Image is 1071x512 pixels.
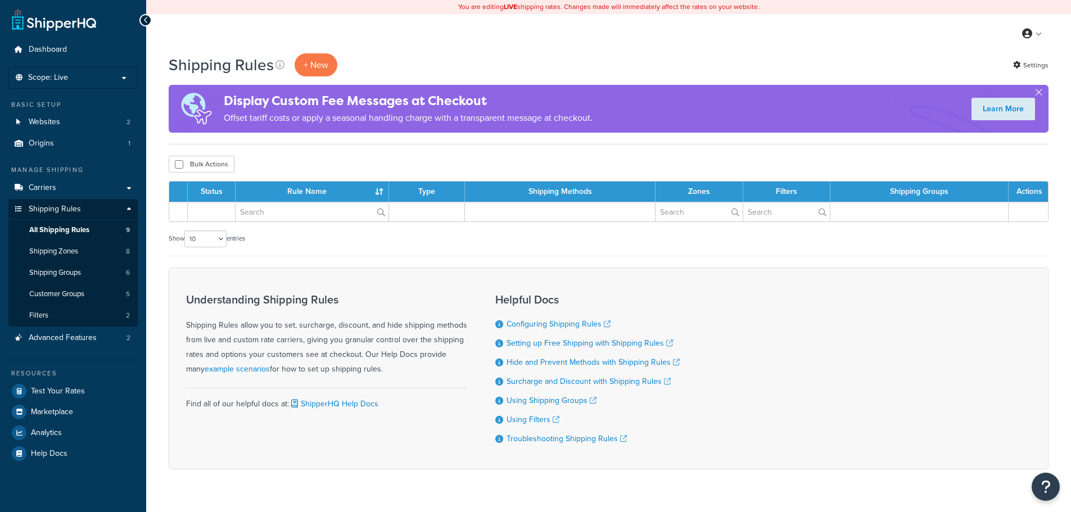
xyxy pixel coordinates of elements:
select: Showentries [184,230,227,247]
a: Setting up Free Shipping with Shipping Rules [507,337,673,349]
a: Carriers [8,178,138,198]
a: Configuring Shipping Rules [507,318,611,330]
button: Open Resource Center [1032,473,1060,501]
span: Shipping Zones [29,247,78,256]
button: Bulk Actions [169,156,234,173]
span: Customer Groups [29,289,84,299]
th: Shipping Groups [830,182,1009,202]
span: Shipping Groups [29,268,81,278]
div: Basic Setup [8,100,138,110]
span: 2 [126,311,130,320]
span: Shipping Rules [29,205,81,214]
th: Status [188,182,236,202]
li: Shipping Groups [8,262,138,283]
li: All Shipping Rules [8,220,138,241]
a: ShipperHQ Help Docs [289,398,378,410]
li: Filters [8,305,138,326]
span: Help Docs [31,449,67,459]
li: Advanced Features [8,328,138,348]
a: Websites 2 [8,112,138,133]
b: LIVE [504,2,517,12]
a: Test Your Rates [8,381,138,401]
span: Marketplace [31,407,73,417]
li: Websites [8,112,138,133]
span: All Shipping Rules [29,225,89,235]
span: 2 [126,117,130,127]
th: Rule Name [236,182,389,202]
a: example scenarios [205,363,270,375]
span: Filters [29,311,48,320]
span: 2 [126,333,130,343]
div: Manage Shipping [8,165,138,175]
a: Shipping Rules [8,199,138,220]
th: Shipping Methods [465,182,656,202]
h1: Shipping Rules [169,54,274,76]
div: Resources [8,369,138,378]
a: ShipperHQ Home [12,8,96,31]
input: Search [656,202,743,221]
span: Carriers [29,183,56,193]
a: Using Filters [507,414,559,425]
span: 5 [126,289,130,299]
a: Shipping Groups 6 [8,262,138,283]
span: 8 [126,247,130,256]
span: 9 [126,225,130,235]
a: Analytics [8,423,138,443]
th: Filters [743,182,830,202]
li: Origins [8,133,138,154]
a: Troubleshooting Shipping Rules [507,433,627,445]
a: Using Shipping Groups [507,395,596,406]
h4: Display Custom Fee Messages at Checkout [224,92,593,110]
input: Search [236,202,388,221]
a: Hide and Prevent Methods with Shipping Rules [507,356,680,368]
p: Offset tariff costs or apply a seasonal handling charge with a transparent message at checkout. [224,110,593,126]
li: Customer Groups [8,284,138,305]
li: Shipping Rules [8,199,138,327]
span: Scope: Live [28,73,68,83]
h3: Helpful Docs [495,293,680,306]
h3: Understanding Shipping Rules [186,293,467,306]
div: Shipping Rules allow you to set, surcharge, discount, and hide shipping methods from live and cus... [186,293,467,377]
div: Find all of our helpful docs at: [186,388,467,411]
span: Websites [29,117,60,127]
a: Help Docs [8,443,138,464]
a: Customer Groups 5 [8,284,138,305]
span: Test Your Rates [31,387,85,396]
th: Type [389,182,465,202]
li: Shipping Zones [8,241,138,262]
a: Shipping Zones 8 [8,241,138,262]
span: Advanced Features [29,333,97,343]
th: Zones [656,182,743,202]
a: Settings [1013,57,1049,73]
span: Analytics [31,428,62,438]
a: Dashboard [8,39,138,60]
span: 6 [126,268,130,278]
th: Actions [1009,182,1048,202]
span: Dashboard [29,45,67,55]
a: Learn More [971,98,1035,120]
a: Origins 1 [8,133,138,154]
a: Marketplace [8,402,138,422]
a: Surcharge and Discount with Shipping Rules [507,375,671,387]
img: duties-banner-06bc72dcb5fe05cb3f9472aba00be2ae8eb53ab6f0d8bb03d382ba314ac3c341.png [169,85,224,133]
span: 1 [128,139,130,148]
span: Origins [29,139,54,148]
a: All Shipping Rules 9 [8,220,138,241]
a: Filters 2 [8,305,138,326]
a: Advanced Features 2 [8,328,138,348]
label: Show entries [169,230,245,247]
p: + New [295,53,337,76]
input: Search [743,202,830,221]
